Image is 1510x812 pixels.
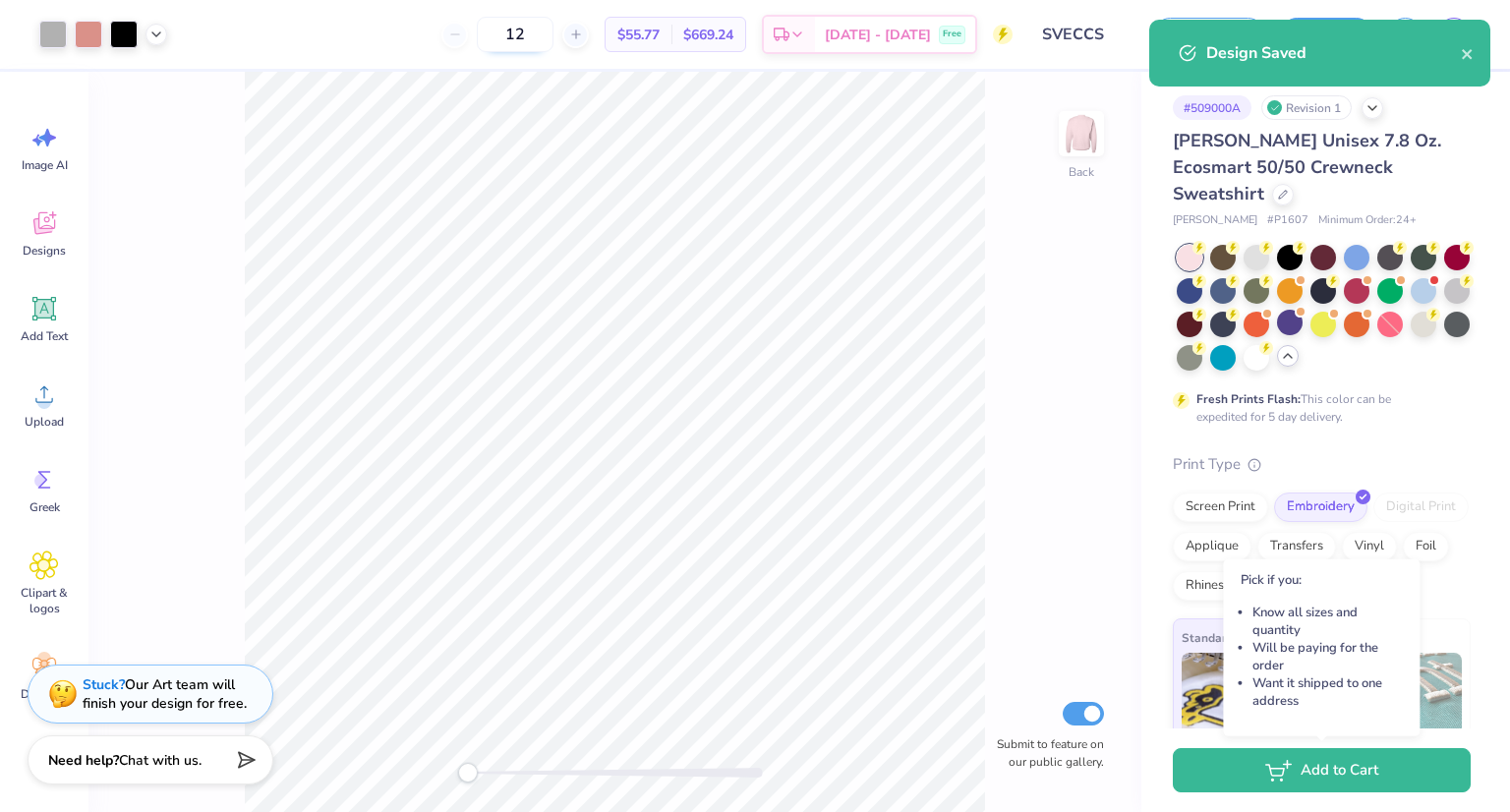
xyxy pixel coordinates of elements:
div: Rhinestones [1173,571,1268,601]
span: Decorate [21,686,68,702]
div: Accessibility label [458,763,478,783]
label: Submit to feature on our public gallery. [986,735,1104,771]
li: Know all sizes and quantity [1252,604,1402,639]
div: Embroidery [1274,493,1367,522]
div: Transfers [1257,532,1336,561]
div: Revision 1 [1261,95,1352,120]
div: # 509000A [1173,95,1251,120]
div: Back [1069,163,1094,181]
strong: Fresh Prints Flash: [1196,391,1301,407]
li: Will be paying for the order [1252,639,1402,674]
img: Back [1062,114,1101,153]
div: Design Saved [1206,41,1461,65]
button: close [1461,41,1475,65]
input: Untitled Design [1027,15,1124,54]
span: [DATE] - [DATE] [825,25,931,45]
span: Free [943,28,961,41]
span: [PERSON_NAME] [1173,212,1257,229]
div: Applique [1173,532,1251,561]
span: # P1607 [1267,212,1308,229]
span: Standard [1182,627,1234,648]
span: Image AI [22,157,68,173]
li: Want it shipped to one address [1252,674,1402,710]
strong: Stuck? [83,675,125,694]
span: Clipart & logos [12,585,77,616]
span: $669.24 [683,25,733,45]
img: Standard [1182,653,1308,751]
input: – – [477,17,553,52]
div: Digital Print [1373,493,1469,522]
p: Pick if you: [1241,571,1402,589]
span: [PERSON_NAME] Unisex 7.8 Oz. Ecosmart 50/50 Crewneck Sweatshirt [1173,129,1441,205]
span: Add Text [21,328,68,344]
span: Greek [29,499,60,515]
div: Vinyl [1342,532,1397,561]
div: Our Art team will finish your design for free. [83,675,247,713]
span: Designs [23,243,66,259]
span: Upload [25,414,64,430]
span: Minimum Order: 24 + [1318,212,1417,229]
div: Print Type [1173,453,1471,476]
strong: Need help? [48,751,119,770]
button: Add to Cart [1173,748,1471,792]
span: $55.77 [617,25,660,45]
div: Screen Print [1173,493,1268,522]
span: Chat with us. [119,751,202,770]
div: This color can be expedited for 5 day delivery. [1196,390,1438,426]
div: Foil [1403,532,1449,561]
